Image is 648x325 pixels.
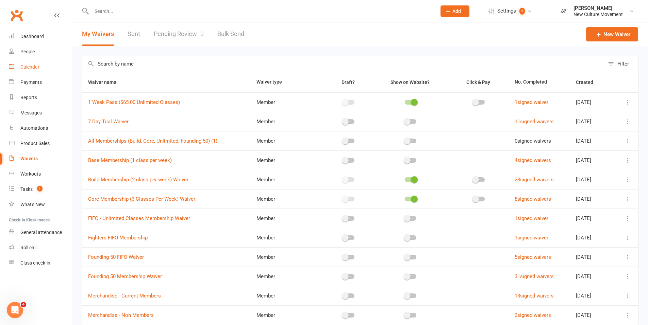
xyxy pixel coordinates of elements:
a: 1 Week Pass ($65.00 Unlimited Classes) [88,99,180,105]
a: Dashboard [9,29,72,44]
span: Created [576,79,601,85]
div: Class check-in [20,260,50,266]
td: Member [250,228,325,247]
a: 5signed waivers [515,254,551,260]
td: Member [250,209,325,228]
span: Click & Pay [466,79,490,85]
div: Product Sales [20,141,50,146]
a: Reports [9,90,72,105]
a: Founding 50 Membership Waiver [88,273,162,279]
td: [DATE] [570,170,614,189]
button: Waiver name [88,78,124,86]
th: No. Completed [509,72,570,92]
div: Tasks [20,186,33,192]
a: Build Membership (2 class per week) Waiver [88,177,188,183]
div: Reports [20,95,37,100]
a: 8signed waivers [515,196,551,202]
a: Roll call [9,240,72,255]
div: Messages [20,110,42,115]
a: Clubworx [8,7,25,24]
span: 0 [200,30,204,37]
iframe: Intercom live chat [7,302,23,318]
a: Product Sales [9,136,72,151]
span: Show on Website? [391,79,430,85]
a: 1signed waiver [515,235,548,241]
a: 13signed waivers [515,293,554,299]
div: Roll call [20,245,36,250]
a: 4signed waivers [515,157,551,163]
a: Pending Review0 [154,22,204,46]
a: Payments [9,75,72,90]
input: Search... [89,6,432,16]
button: Filter [604,56,638,72]
a: Bulk Send [217,22,244,46]
span: Draft? [342,79,355,85]
td: Member [250,112,325,131]
td: [DATE] [570,286,614,305]
td: Member [250,131,325,150]
span: Settings [497,3,516,19]
a: Messages [9,105,72,121]
div: Dashboard [20,34,44,39]
button: Show on Website? [384,78,437,86]
a: All Memberships (Build, Core, Unlimited, Founding 50) (1) [88,138,217,144]
td: [DATE] [570,150,614,170]
button: Draft? [335,78,362,86]
div: Waivers [20,156,38,161]
div: Payments [20,79,42,85]
td: Member [250,305,325,325]
a: Merchandise - Non Members [88,312,154,318]
div: General attendance [20,230,62,235]
div: Workouts [20,171,41,177]
td: [DATE] [570,189,614,209]
div: Filter [617,60,629,68]
td: Member [250,267,325,286]
td: [DATE] [570,247,614,267]
div: What's New [20,202,45,207]
button: My Waivers [82,22,114,46]
input: Search by name [82,56,604,72]
a: Fighters FIFO Membership [88,235,148,241]
a: Tasks 1 [9,182,72,197]
td: Member [250,170,325,189]
a: Core Membership (3 Classes Per Week) Waiver [88,196,195,202]
div: Calendar [20,64,39,70]
td: [DATE] [570,228,614,247]
a: Waivers [9,151,72,166]
span: Add [452,8,461,14]
td: [DATE] [570,267,614,286]
a: Workouts [9,166,72,182]
a: General attendance kiosk mode [9,225,72,240]
a: Merchandise - Current Members [88,293,161,299]
button: Created [576,78,601,86]
div: New Culture Movement [574,11,623,17]
button: Add [441,5,469,17]
a: 11signed waivers [515,119,554,125]
span: 0 signed waivers [515,138,551,144]
td: Member [250,189,325,209]
td: [DATE] [570,305,614,325]
span: 4 [21,302,26,307]
td: Member [250,150,325,170]
a: New Waiver [586,27,638,41]
td: Member [250,247,325,267]
td: [DATE] [570,92,614,112]
td: Member [250,92,325,112]
a: Sent [128,22,140,46]
a: Calendar [9,59,72,75]
span: 1 [37,186,43,192]
a: 31signed waivers [515,273,554,279]
a: People [9,44,72,59]
span: 1 [519,8,525,15]
img: thumb_image1748164043.png [556,4,570,18]
a: Base Membership (1 class per week) [88,157,172,163]
span: Waiver name [88,79,124,85]
td: Member [250,286,325,305]
div: People [20,49,35,54]
a: 1signed waiver [515,215,548,221]
a: 1signed waiver [515,99,548,105]
td: [DATE] [570,209,614,228]
a: FIFO - Unlimited Classes Membership Waiver [88,215,190,221]
a: What's New [9,197,72,212]
a: Automations [9,121,72,136]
